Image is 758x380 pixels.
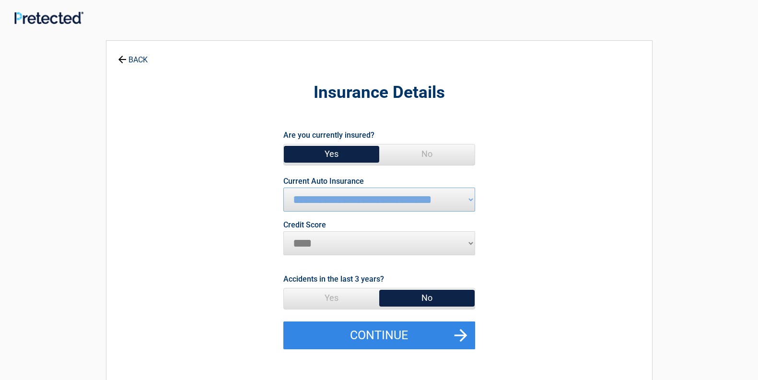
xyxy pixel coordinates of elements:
button: Continue [283,321,475,349]
label: Are you currently insured? [283,129,374,142]
span: No [379,288,475,308]
h2: Insurance Details [159,82,599,104]
label: Credit Score [283,221,326,229]
span: No [379,144,475,164]
span: Yes [284,144,379,164]
label: Accidents in the last 3 years? [283,273,384,285]
label: Current Auto Insurance [283,178,364,185]
a: BACK [116,47,150,64]
span: Yes [284,288,379,308]
img: Main Logo [14,12,83,24]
